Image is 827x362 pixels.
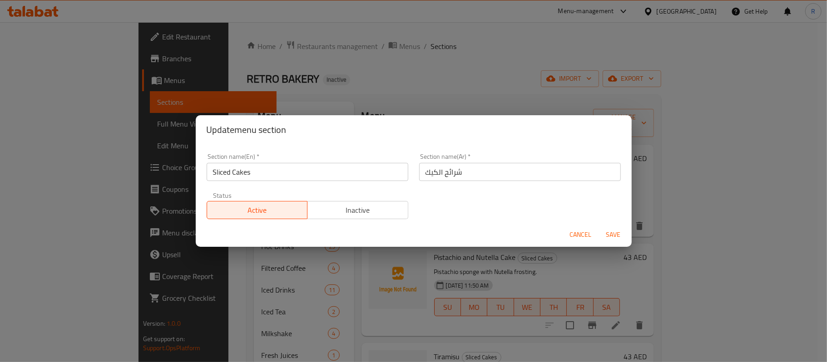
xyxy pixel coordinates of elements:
[603,229,624,240] span: Save
[307,201,408,219] button: Inactive
[570,229,592,240] span: Cancel
[311,204,405,217] span: Inactive
[207,201,308,219] button: Active
[599,226,628,243] button: Save
[211,204,304,217] span: Active
[207,163,408,181] input: Please enter section name(en)
[419,163,621,181] input: Please enter section name(ar)
[207,122,621,137] h2: Update menu section
[566,226,595,243] button: Cancel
